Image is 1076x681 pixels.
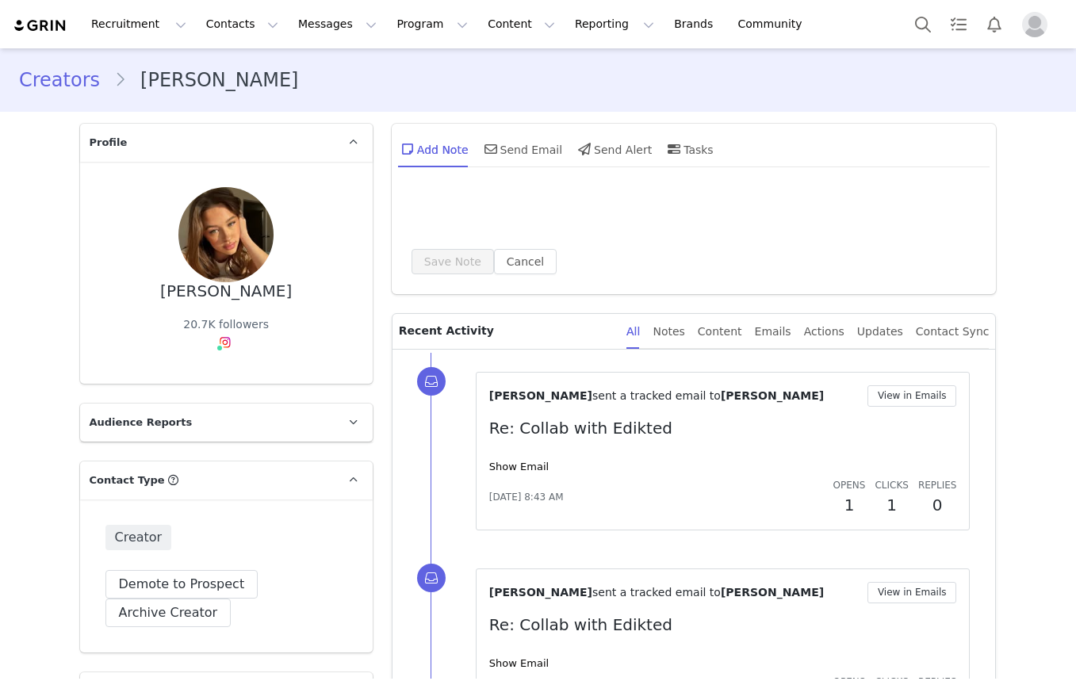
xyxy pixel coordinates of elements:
span: [PERSON_NAME] [721,586,824,599]
img: grin logo [13,18,68,33]
h2: 0 [918,493,957,517]
img: instagram.svg [219,336,232,349]
span: Creator [105,525,172,550]
div: Notes [653,314,684,350]
a: Show Email [489,461,549,472]
img: 6a7230f1-1816-4d6d-b68c-fb74db25aff8.jpg [178,187,274,282]
button: Cancel [494,249,557,274]
span: Audience Reports [90,415,193,430]
span: Replies [918,480,957,491]
span: [PERSON_NAME] [489,586,592,599]
span: sent a tracked email to [592,586,721,599]
button: Content [478,6,565,42]
button: View in Emails [867,582,957,603]
img: placeholder-profile.jpg [1022,12,1047,37]
a: Show Email [489,657,549,669]
span: Opens [833,480,866,491]
h2: 1 [833,493,866,517]
button: Program [387,6,477,42]
div: All [626,314,640,350]
span: [PERSON_NAME] [721,389,824,402]
div: Add Note [398,130,469,168]
div: 20.7K followers [183,316,269,333]
button: Profile [1013,12,1063,37]
div: Contact Sync [916,314,990,350]
button: View in Emails [867,385,957,407]
p: Re: Collab with Edikted [489,416,957,440]
div: Actions [804,314,844,350]
button: Archive Creator [105,599,232,627]
span: [DATE] 8:43 AM [489,490,564,504]
a: Community [729,6,819,42]
a: Creators [19,66,114,94]
button: Recruitment [82,6,196,42]
div: Content [698,314,742,350]
div: Tasks [664,130,714,168]
a: Brands [664,6,727,42]
button: Save Note [412,249,494,274]
button: Demote to Prospect [105,570,258,599]
a: Tasks [941,6,976,42]
div: Updates [857,314,903,350]
span: sent a tracked email to [592,389,721,402]
span: [PERSON_NAME] [489,389,592,402]
div: Send Alert [575,130,652,168]
span: Clicks [875,480,908,491]
div: [PERSON_NAME] [160,282,292,300]
p: Re: Collab with Edikted [489,613,957,637]
h2: 1 [875,493,908,517]
span: Profile [90,135,128,151]
button: Search [906,6,940,42]
button: Contacts [197,6,288,42]
button: Reporting [565,6,664,42]
div: Emails [755,314,791,350]
div: Send Email [481,130,563,168]
button: Notifications [977,6,1012,42]
span: Contact Type [90,472,165,488]
p: Recent Activity [399,314,614,349]
button: Messages [289,6,386,42]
